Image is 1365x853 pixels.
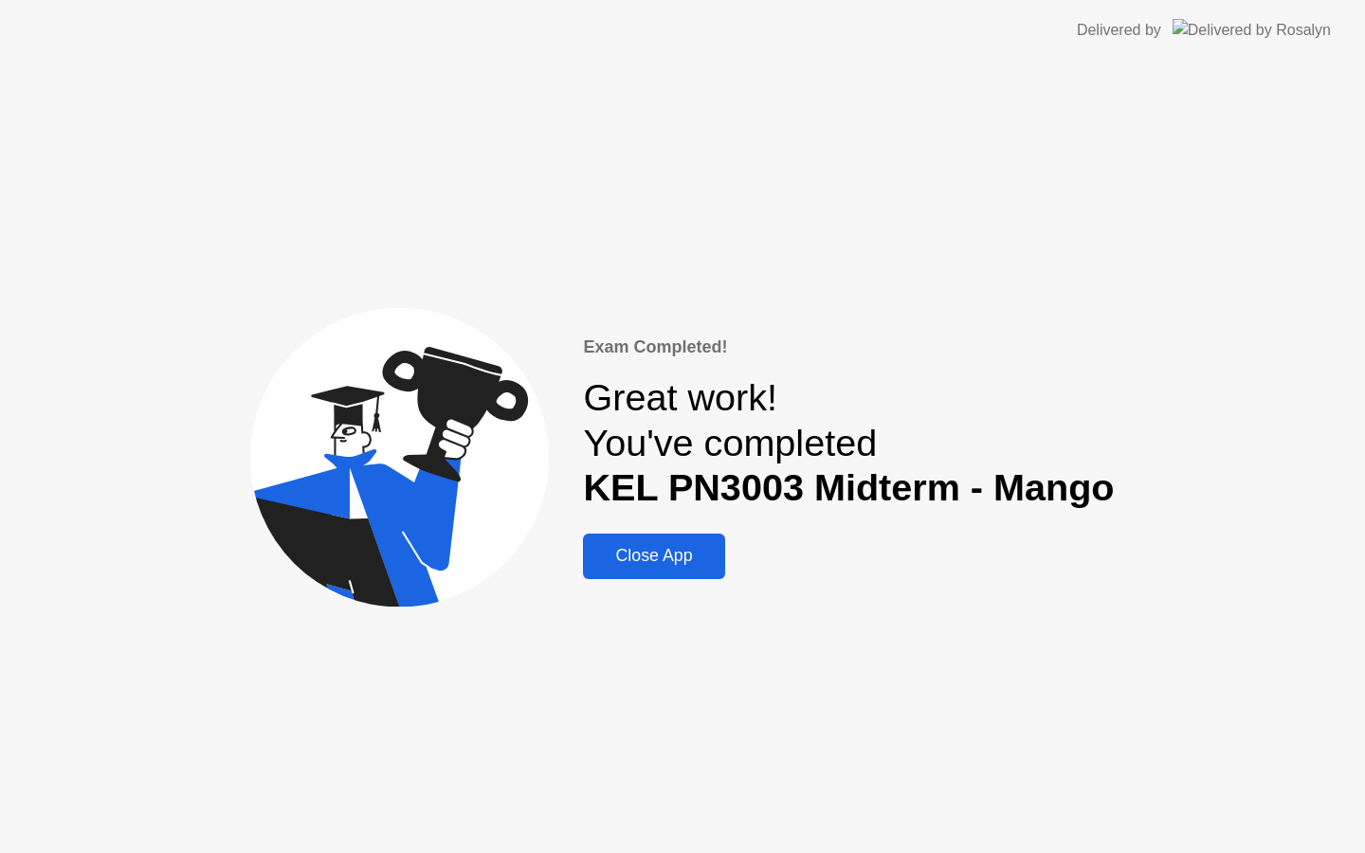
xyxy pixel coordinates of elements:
div: Exam Completed! [583,335,1114,360]
button: Close App [583,534,724,579]
div: Delivered by [1077,19,1161,42]
div: Great work! You've completed [583,375,1114,511]
b: KEL PN3003 Midterm - Mango [583,466,1114,508]
img: Delivered by Rosalyn [1173,19,1331,41]
div: Close App [589,546,719,566]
